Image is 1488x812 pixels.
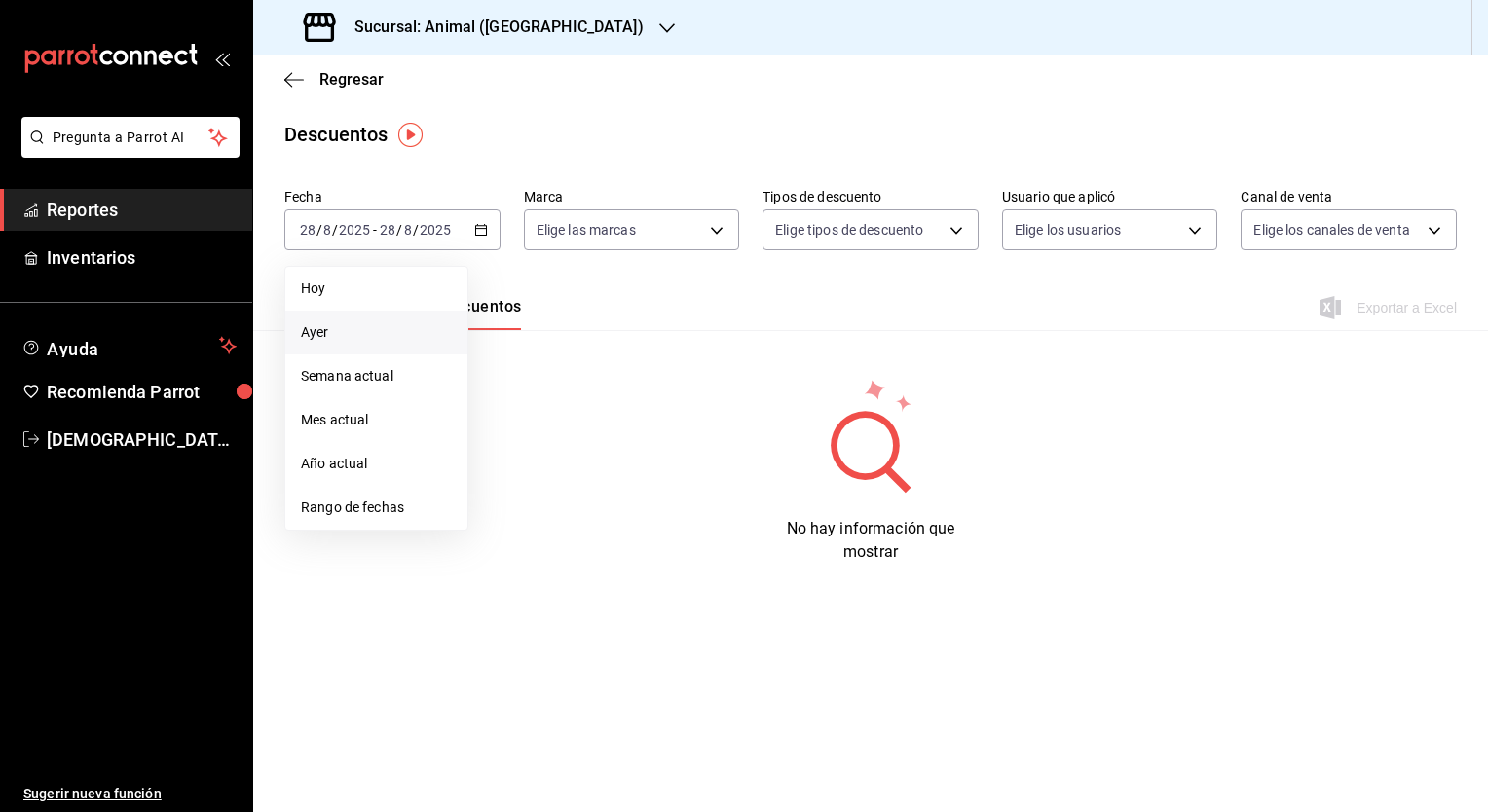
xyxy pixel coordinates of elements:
[373,222,377,238] span: -
[322,222,332,238] input: --
[47,379,237,405] span: Recomienda Parrot
[537,220,636,240] span: Elige las marcas
[284,190,501,203] label: Fecha
[1015,220,1121,240] span: Elige los usuarios
[524,190,740,203] label: Marca
[53,128,209,148] span: Pregunta a Parrot AI
[47,426,237,453] span: [DEMOGRAPHIC_DATA][PERSON_NAME]
[21,117,240,158] button: Pregunta a Parrot AI
[403,222,413,238] input: --
[301,498,452,518] span: Rango de fechas
[316,222,322,238] span: /
[301,322,452,343] span: Ayer
[14,141,240,162] a: Pregunta a Parrot AI
[319,70,384,89] span: Regresar
[338,222,371,238] input: ----
[301,366,452,387] span: Semana actual
[299,222,316,238] input: --
[398,123,423,147] img: Tooltip marker
[284,120,388,149] div: Descuentos
[301,410,452,430] span: Mes actual
[775,220,923,240] span: Elige tipos de descuento
[1253,220,1409,240] span: Elige los canales de venta
[1241,190,1457,203] label: Canal de venta
[763,190,979,203] label: Tipos de descuento
[284,70,384,89] button: Regresar
[339,16,644,39] h3: Sucursal: Animal ([GEOGRAPHIC_DATA])
[47,244,237,271] span: Inventarios
[301,278,452,299] span: Hoy
[1002,190,1218,203] label: Usuario que aplicó
[413,222,419,238] span: /
[47,334,211,357] span: Ayuda
[787,519,955,561] span: No hay información que mostrar
[379,222,396,238] input: --
[214,51,230,66] button: open_drawer_menu
[396,222,402,238] span: /
[332,222,338,238] span: /
[419,222,452,238] input: ----
[23,784,237,804] span: Sugerir nueva función
[47,197,237,223] span: Reportes
[301,454,452,474] span: Año actual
